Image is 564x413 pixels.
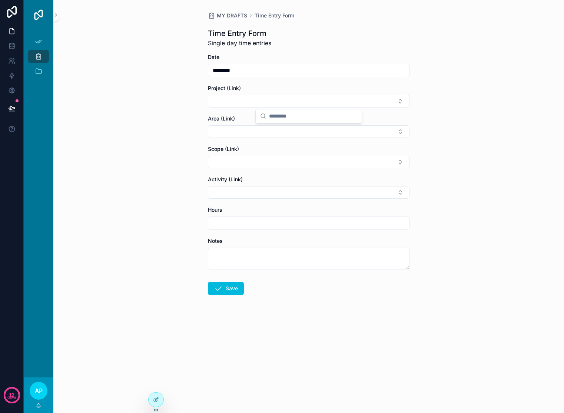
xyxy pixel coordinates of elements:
span: Date [208,54,219,60]
span: Hours [208,206,222,213]
button: Select Button [208,186,409,199]
h1: Time Entry Form [208,28,271,39]
div: scrollable content [24,30,53,87]
span: Notes [208,238,223,244]
span: AP [35,386,43,395]
span: MY DRAFTS [217,12,247,19]
img: App logo [33,9,44,21]
button: Save [208,282,244,295]
a: MY DRAFTS [208,12,247,19]
span: Scope (Link) [208,146,239,152]
span: Project (Link) [208,85,241,91]
button: Select Button [208,125,409,138]
a: Time Entry Form [255,12,294,19]
button: Select Button [208,156,409,168]
span: Single day time entries [208,39,271,47]
span: Area (Link) [208,115,235,122]
p: 12 [9,391,14,399]
p: days [7,394,16,400]
button: Select Button [208,95,409,108]
span: Activity (Link) [208,176,243,182]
